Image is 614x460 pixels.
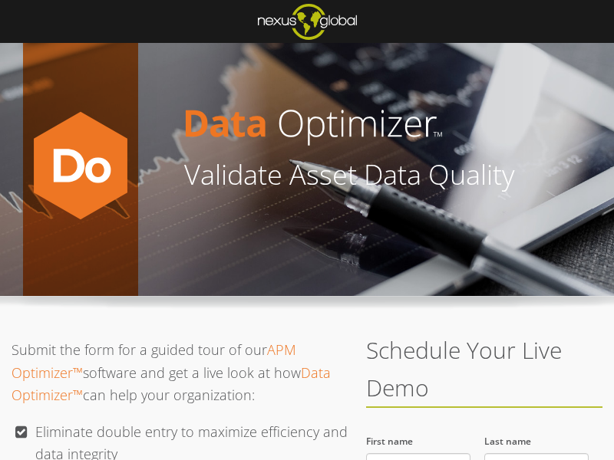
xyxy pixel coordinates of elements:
[258,4,357,40] img: ng-logo-hubspot-blog-01
[12,340,296,382] a: APM Optimizer™
[138,161,527,189] h1: Validate Asset Data Quality
[23,100,138,376] img: Do
[366,334,562,403] span: Schedule Your Live Demo
[12,339,349,407] p: Submit the form for a guided tour of our software and get a live look at how can help your organi...
[138,86,602,161] img: DataOpthorizontal-no-icon
[366,435,413,448] span: First name
[484,435,531,448] span: Last name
